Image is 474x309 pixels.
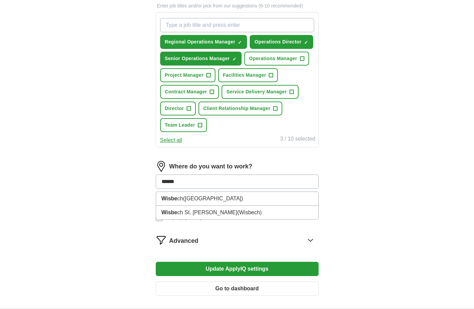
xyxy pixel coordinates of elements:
span: Client Relationship Manager [203,105,270,112]
button: Team Leader [160,118,207,132]
span: (Wisbech) [237,210,262,215]
button: Director [160,102,196,115]
strong: Wisbe [162,210,177,215]
span: Advanced [169,236,198,246]
label: Where do you want to work? [169,162,252,171]
span: Contract Manager [165,88,207,95]
span: Project Manager [165,72,204,79]
span: Team Leader [165,122,195,129]
img: location.png [156,161,167,172]
input: Type a job title and press enter [160,18,314,32]
button: Contract Manager [160,85,219,99]
span: Operations Manager [249,55,297,62]
button: Update ApplyIQ settings [156,262,319,276]
button: Regional Operations Manager✓ [160,35,247,49]
img: filter [156,235,167,246]
li: ch [156,192,318,206]
button: Client Relationship Manager [198,102,282,115]
span: Regional Operations Manager [165,38,235,46]
strong: Wisbe [162,196,177,201]
button: Service Delivery Manager [222,85,299,99]
button: Project Manager [160,68,215,82]
span: Director [165,105,184,112]
div: 3 / 10 selected [280,135,315,144]
button: Operations Director✓ [250,35,313,49]
button: Facilities Manager [218,68,278,82]
span: ✓ [238,40,242,45]
button: Senior Operations Manager✓ [160,52,242,66]
p: Enter job titles and/or pick from our suggestions (6-10 recommended) [156,2,319,10]
li: ch St. [PERSON_NAME] [156,206,318,219]
span: Facilities Manager [223,72,266,79]
span: Service Delivery Manager [226,88,287,95]
span: ([GEOGRAPHIC_DATA]) [183,196,243,201]
span: Senior Operations Manager [165,55,230,62]
span: Operations Director [254,38,301,46]
span: ✓ [304,40,308,45]
span: ✓ [232,56,236,62]
button: Operations Manager [244,52,309,66]
button: Select all [160,136,182,144]
button: Go to dashboard [156,281,319,296]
